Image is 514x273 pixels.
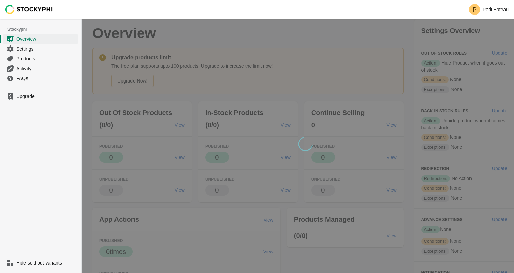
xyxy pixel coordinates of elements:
img: Stockyphi [5,5,53,14]
span: Settings [16,45,77,52]
span: Overview [16,36,77,42]
span: Activity [16,65,77,72]
span: Hide sold out variants [16,259,77,266]
span: Products [16,55,77,62]
span: Upgrade [16,93,77,100]
a: Products [3,54,78,63]
a: Settings [3,44,78,54]
a: Overview [3,34,78,44]
p: Petit Bateau [483,7,509,12]
span: Stockyphi [7,26,81,33]
a: Activity [3,63,78,73]
a: FAQs [3,73,78,83]
text: P [473,7,476,13]
span: Avatar with initials P [469,4,480,15]
a: Hide sold out variants [3,258,78,268]
a: Upgrade [3,92,78,101]
button: Avatar with initials PPetit Bateau [466,3,511,16]
span: FAQs [16,75,77,82]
